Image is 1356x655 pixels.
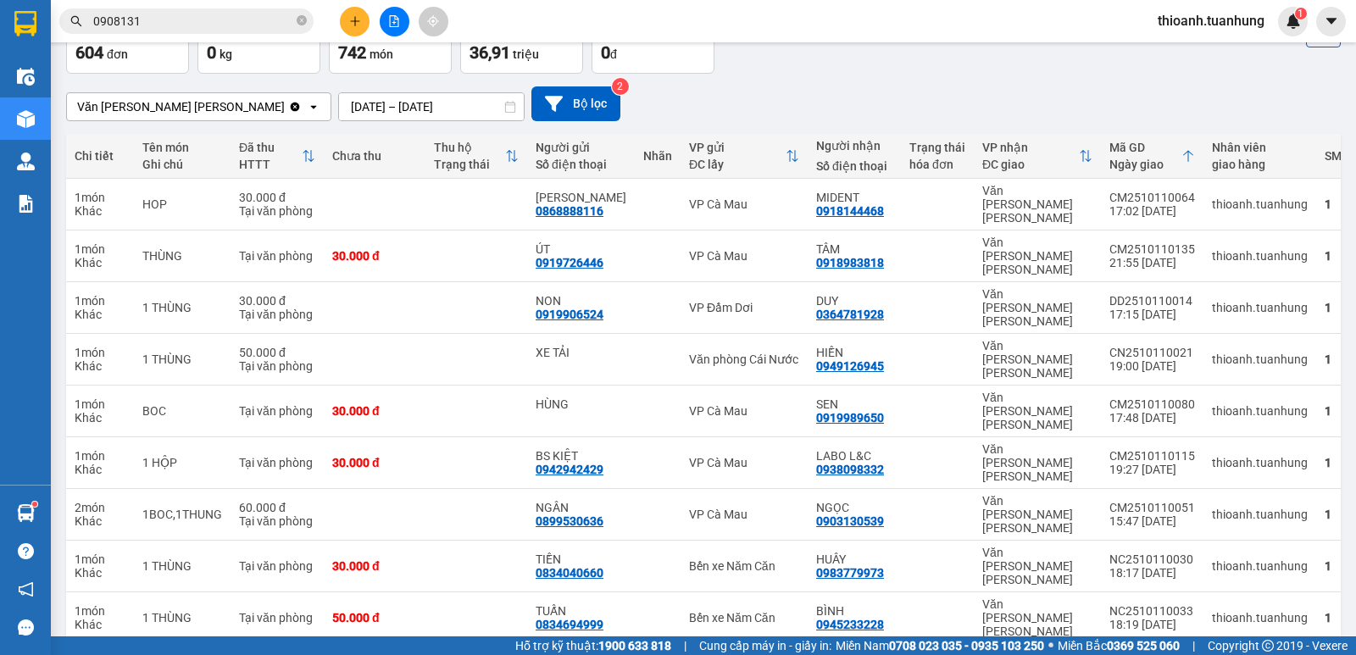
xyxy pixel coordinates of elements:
button: Đơn hàng604đơn [66,13,189,74]
div: Tại văn phòng [239,308,315,321]
div: Văn phòng Cái Nước [689,352,799,366]
span: đơn [107,47,128,61]
li: 02839.63.63.63 [8,58,323,80]
div: Tại văn phòng [239,456,315,469]
div: 0364781928 [816,308,884,321]
div: NGỌC [816,501,892,514]
div: 0834694999 [536,618,603,631]
b: [PERSON_NAME] [97,11,240,32]
span: 36,91 [470,42,510,63]
div: 21:55 [DATE] [1109,256,1195,269]
div: SMS [1325,149,1348,163]
span: file-add [388,15,400,27]
span: plus [349,15,361,27]
div: 30.000 đ [239,294,315,308]
button: Bộ lọc [531,86,620,121]
div: BÌNH [816,604,892,618]
div: 1 món [75,552,125,566]
div: Văn [PERSON_NAME] [PERSON_NAME] [77,98,285,115]
div: 1BOC,1THUNG [142,508,222,521]
div: Khác [75,204,125,218]
div: NC2510110033 [1109,604,1195,618]
div: MIDENT [816,191,892,204]
div: CM2510110135 [1109,242,1195,256]
div: thioanh.tuanhung [1212,456,1308,469]
button: Số lượng742món [329,13,452,74]
div: 1 món [75,604,125,618]
div: 0899530636 [536,514,603,528]
sup: 2 [612,78,629,95]
div: 0919906524 [536,308,603,321]
div: Người nhận [816,139,892,153]
div: SEN [816,397,892,411]
strong: 0708 023 035 - 0935 103 250 [889,639,1044,652]
div: Văn [PERSON_NAME] [PERSON_NAME] [982,442,1092,483]
span: đ [610,47,617,61]
div: Mã GD [1109,141,1181,154]
button: file-add [380,7,409,36]
div: Khác [75,256,125,269]
div: CN2510110021 [1109,346,1195,359]
div: Văn [PERSON_NAME] [PERSON_NAME] [982,236,1092,276]
div: thioanh.tuanhung [1212,611,1308,624]
div: 0983779973 [816,566,884,580]
div: 0918144468 [816,204,884,218]
div: 2 món [75,501,125,514]
span: search [70,15,82,27]
span: notification [18,581,34,597]
div: Văn [PERSON_NAME] [PERSON_NAME] [982,597,1092,638]
div: DUY LINH [536,191,626,204]
div: Tại văn phòng [239,559,315,573]
li: 85 [PERSON_NAME] [8,37,323,58]
div: Khác [75,514,125,528]
div: VP nhận [982,141,1079,154]
div: 0919726446 [536,256,603,269]
img: logo-vxr [14,11,36,36]
div: thioanh.tuanhung [1212,249,1308,263]
div: Bến xe Năm Căn [689,559,799,573]
div: Đã thu [239,141,302,154]
div: CM2510110051 [1109,501,1195,514]
div: thioanh.tuanhung [1212,301,1308,314]
div: Bến xe Năm Căn [689,611,799,624]
div: 50.000 đ [332,611,417,624]
div: 15:47 [DATE] [1109,514,1195,528]
div: Văn [PERSON_NAME] [PERSON_NAME] [982,391,1092,431]
div: 1 món [75,191,125,204]
div: Nhãn [643,149,672,163]
span: món [370,47,393,61]
span: 604 [75,42,103,63]
span: Miền Nam [836,636,1044,655]
div: Văn [PERSON_NAME] [PERSON_NAME] [982,339,1092,380]
sup: 1 [32,502,37,507]
div: thioanh.tuanhung [1212,352,1308,366]
div: 0868888116 [536,204,603,218]
div: 0938098332 [816,463,884,476]
div: 30.000 đ [239,191,315,204]
div: Ghi chú [142,158,222,171]
div: 1 món [75,346,125,359]
span: 742 [338,42,366,63]
span: phone [97,62,111,75]
div: HUÂY [816,552,892,566]
div: Trạng thái [434,158,505,171]
svg: Clear value [288,100,302,114]
div: 30.000 đ [332,456,417,469]
div: 0918983818 [816,256,884,269]
div: Chưa thu [332,149,417,163]
div: giao hàng [1212,158,1308,171]
div: 60.000 đ [239,501,315,514]
div: TÂM [816,242,892,256]
input: Selected Văn phòng Hồ Chí Minh. [286,98,288,115]
span: close-circle [297,15,307,25]
div: Tại văn phòng [239,249,315,263]
span: Hỗ trợ kỹ thuật: [515,636,671,655]
span: question-circle [18,543,34,559]
div: Trạng thái [909,141,965,154]
div: Số điện thoại [536,158,626,171]
div: 1 HỘP [142,456,222,469]
div: HTTT [239,158,302,171]
div: Khác [75,618,125,631]
div: VP Cà Mau [689,508,799,521]
div: Khác [75,359,125,373]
